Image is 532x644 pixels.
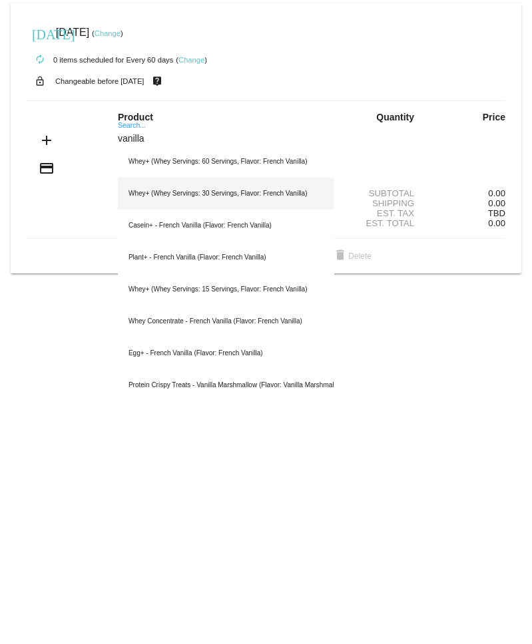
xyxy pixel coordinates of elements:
[149,73,165,90] mat-icon: live_help
[118,305,334,337] div: Whey Concentrate - French Vanilla (Flavor: French Vanilla)
[95,29,121,37] a: Change
[118,241,334,273] div: Plant+ - French Vanilla (Flavor: French Vanilla)
[118,146,334,178] div: Whey+ (Whey Servings: 60 Servings, Flavor: French Vanilla)
[118,112,153,122] strong: Product
[118,369,334,401] div: Protein Crispy Treats - Vanilla Marshmallow (Flavor: Vanilla Marshmallow)
[55,77,144,85] small: Changeable before [DATE]
[488,198,505,208] span: 0.00
[346,188,425,198] div: Subtotal
[118,337,334,369] div: Egg+ - French Vanilla (Flavor: French Vanilla)
[39,132,55,148] mat-icon: add
[376,112,414,122] strong: Quantity
[425,188,505,198] div: 0.00
[332,251,372,261] span: Delete
[27,56,173,64] small: 0 items scheduled for Every 60 days
[488,208,505,218] span: TBD
[346,208,425,218] div: Est. Tax
[322,244,382,268] button: Delete
[32,52,48,68] mat-icon: autorenew
[118,134,334,144] input: Search...
[118,178,334,210] div: Whey+ (Whey Servings: 30 Servings, Flavor: French Vanilla)
[332,248,348,264] mat-icon: delete
[176,56,207,64] small: ( )
[39,160,55,176] mat-icon: credit_card
[346,198,425,208] div: Shipping
[488,218,505,228] span: 0.00
[92,29,123,37] small: ( )
[32,73,48,90] mat-icon: lock_open
[346,218,425,228] div: Est. Total
[32,25,48,41] mat-icon: [DATE]
[178,56,204,64] a: Change
[118,210,334,241] div: Casein+ - French Vanilla (Flavor: French Vanilla)
[118,273,334,305] div: Whey+ (Whey Servings: 15 Servings, Flavor: French Vanilla)
[483,112,505,122] strong: Price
